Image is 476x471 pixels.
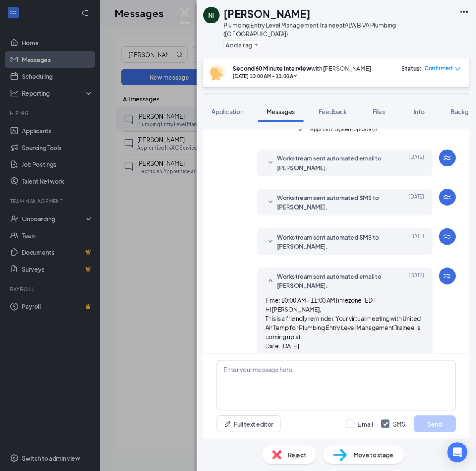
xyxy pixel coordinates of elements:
[266,295,425,305] p: Time: 10:00 AM - 11:00 AMTimezone: EDT
[443,271,453,281] svg: WorkstreamLogo
[373,108,385,115] span: Files
[217,416,281,432] button: Full text editorPen
[266,342,425,351] p: Date: [DATE]
[459,7,469,17] svg: Ellipses
[443,153,453,163] svg: WorkstreamLogo
[277,272,387,290] span: Workstream sent automated email to [PERSON_NAME].
[443,232,453,242] svg: WorkstreamLogo
[266,237,276,247] svg: SmallChevronDown
[208,11,214,19] div: NI
[414,108,425,115] span: Info
[409,154,425,172] span: [DATE]
[266,314,425,342] p: This is a friendly reminder. Your virtual meeting with United Air Temp for Plumbing Entry Level M...
[212,108,243,115] span: Application
[425,64,453,72] span: Confirmed
[448,443,468,463] div: Open Intercom Messenger
[295,125,305,135] svg: SmallChevronDown
[455,66,461,72] span: down
[224,7,310,21] h1: [PERSON_NAME]
[233,65,311,72] b: Second 60 Minute Interview
[254,42,259,47] svg: Plus
[267,108,295,115] span: Messages
[288,450,307,460] span: Reject
[409,272,425,290] span: [DATE]
[402,64,422,72] div: Status :
[224,21,455,38] div: Plumbing Entry Level Management Trainee at ALWB VA Plumbing ([GEOGRAPHIC_DATA])
[233,72,371,80] div: [DATE] 10:00 AM - 11:00 AM
[224,40,261,49] button: PlusAdd a tag
[414,416,456,432] button: Send
[277,233,387,251] span: Workstream sent automated SMS to [PERSON_NAME].
[409,193,425,212] span: [DATE]
[266,276,276,286] svg: SmallChevronUp
[224,420,232,428] svg: Pen
[311,125,378,135] span: Applicant System Update (1)
[443,192,453,202] svg: WorkstreamLogo
[233,64,371,72] div: with [PERSON_NAME]
[266,197,276,207] svg: SmallChevronDown
[319,108,347,115] span: Feedback
[409,233,425,251] span: [DATE]
[277,193,387,212] span: Workstream sent automated SMS to [PERSON_NAME].
[354,450,394,460] span: Move to stage
[277,154,387,172] span: Workstream sent automated email to [PERSON_NAME].
[295,125,378,135] button: SmallChevronDownApplicant System Update (1)
[266,305,425,314] h4: Hi [PERSON_NAME],
[266,158,276,168] svg: SmallChevronDown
